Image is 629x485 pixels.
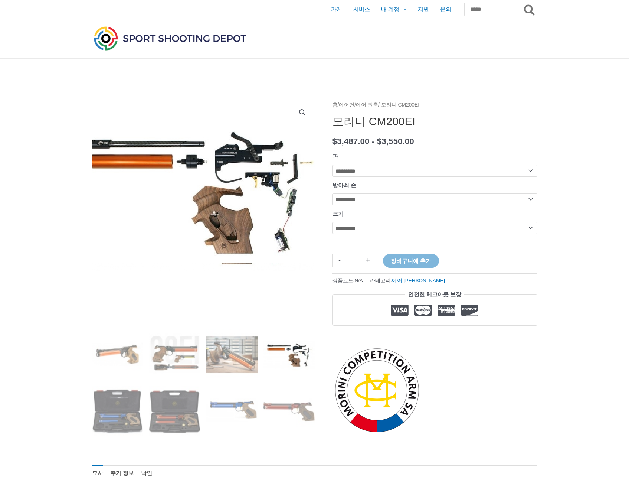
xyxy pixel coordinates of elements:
[332,254,347,267] a: -
[332,153,338,160] label: 판
[377,137,382,146] span: $
[332,346,422,435] a: Morini
[332,137,414,146] font: $
[149,329,200,380] img: 모리니 CM200EI - 이미지 2
[92,100,315,323] img: 모리니 CM200EI - 이미지 4
[92,465,103,481] a: 묘사
[332,276,363,285] span: 상품코드:
[332,100,537,110] nav: 이동 경로
[206,386,258,437] img: 모리니 CM200EI - 이미지 7
[149,386,200,437] img: 모리니 CM200EI - 이미지 6
[332,182,356,188] label: 방아쇠 손
[339,102,354,108] a: 에어건
[347,254,361,267] input: 제품 수량
[332,115,537,128] h1: 모리니 CM200EI
[110,465,134,481] a: 추가 정보
[296,106,309,119] a: 전체 화면 이미지 갤러리 보기
[206,329,258,380] img: 모리니 CM200EI - 이미지 3
[92,329,144,380] img: CM200EI
[392,278,445,283] a: 에어 [PERSON_NAME]
[370,276,445,285] span: 카테고리:
[337,137,370,146] bdi: 3,487.00
[377,137,414,146] bdi: 3,550.00
[92,386,144,437] img: 모리니 CM200EI - 이미지 5
[332,102,338,108] a: 홈
[92,25,248,52] img: 스포츠 사격 창고
[263,386,315,437] img: 모리니 CM200EI - 이미지 8
[332,211,344,217] label: 크기
[356,102,378,108] a: 에어 권총
[383,254,439,268] button: 장바구니에 추가
[361,254,375,267] a: +
[372,137,375,146] span: -
[354,278,363,283] span: N/A
[141,465,152,481] a: 낙인
[405,289,464,300] legend: 안전한 체크아웃 보장
[332,331,537,340] iframe: Customer reviews powered by Trustpilot
[263,329,315,380] img: 모리니 CM200EI - 이미지 4
[522,3,537,16] button: 검색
